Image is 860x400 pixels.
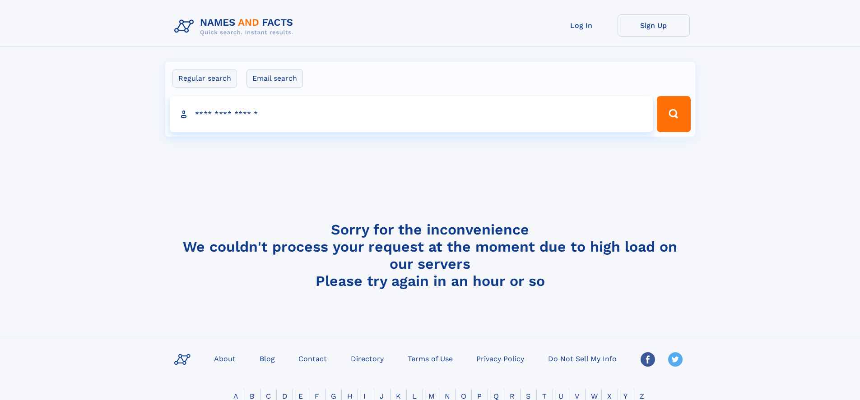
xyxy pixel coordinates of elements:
button: Search Button [657,96,690,132]
label: Regular search [172,69,237,88]
a: Log In [545,14,618,37]
a: Do Not Sell My Info [544,352,620,365]
a: About [210,352,239,365]
a: Blog [256,352,279,365]
img: Facebook [641,352,655,367]
h4: Sorry for the inconvenience We couldn't process your request at the moment due to high load on ou... [171,221,690,290]
img: Logo Names and Facts [171,14,301,39]
a: Privacy Policy [473,352,528,365]
a: Contact [295,352,330,365]
a: Sign Up [618,14,690,37]
a: Terms of Use [404,352,456,365]
img: Twitter [668,352,683,367]
input: search input [170,96,653,132]
a: Directory [347,352,387,365]
label: Email search [246,69,303,88]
